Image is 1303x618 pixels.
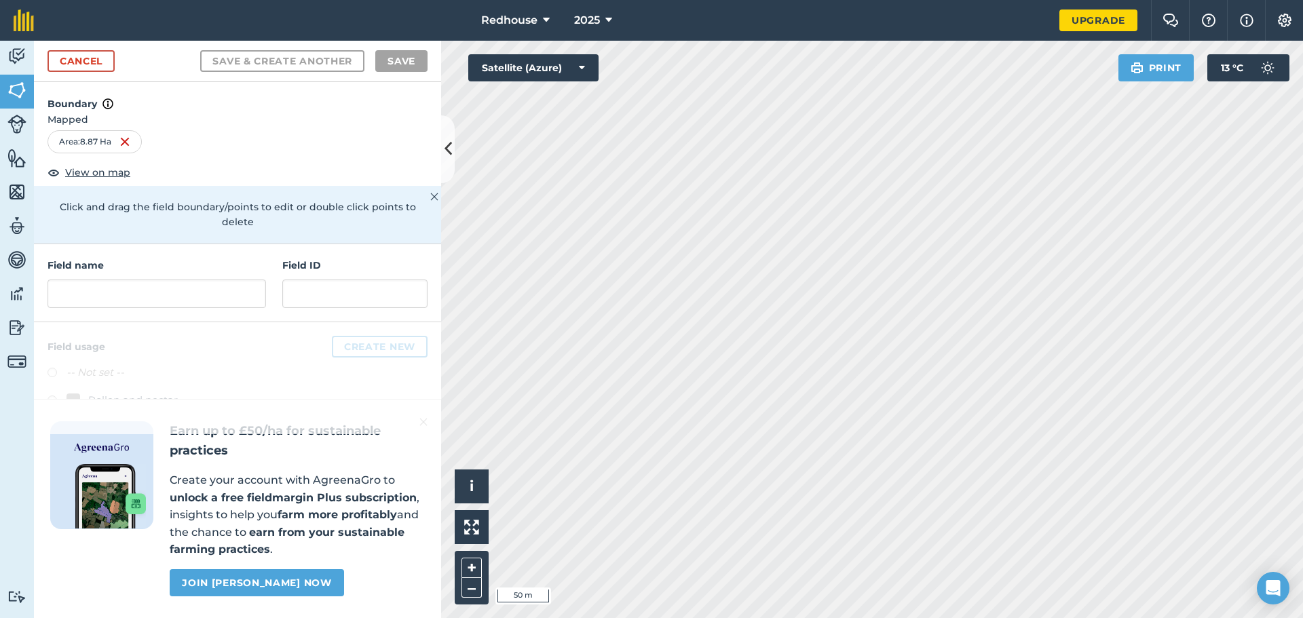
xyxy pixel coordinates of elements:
img: svg+xml;base64,PHN2ZyB4bWxucz0iaHR0cDovL3d3dy53My5vcmcvMjAwMC9zdmciIHdpZHRoPSIxNyIgaGVpZ2h0PSIxNy... [102,96,113,112]
h4: Field name [48,258,266,273]
span: Mapped [34,112,441,127]
strong: farm more profitably [278,508,397,521]
a: Upgrade [1059,9,1137,31]
button: 13 °C [1207,54,1289,81]
button: Print [1118,54,1194,81]
img: svg+xml;base64,PHN2ZyB4bWxucz0iaHR0cDovL3d3dy53My5vcmcvMjAwMC9zdmciIHdpZHRoPSI1NiIgaGVpZ2h0PSI2MC... [7,148,26,168]
p: Create your account with AgreenaGro to , insights to help you and the chance to . [170,471,425,558]
div: Open Intercom Messenger [1257,572,1289,604]
img: fieldmargin Logo [14,9,34,31]
img: svg+xml;base64,PD94bWwgdmVyc2lvbj0iMS4wIiBlbmNvZGluZz0idXRmLTgiPz4KPCEtLSBHZW5lcmF0b3I6IEFkb2JlIE... [7,352,26,371]
button: – [461,578,482,598]
h4: Field ID [282,258,428,273]
img: svg+xml;base64,PHN2ZyB4bWxucz0iaHR0cDovL3d3dy53My5vcmcvMjAwMC9zdmciIHdpZHRoPSI1NiIgaGVpZ2h0PSI2MC... [7,80,26,100]
button: Satellite (Azure) [468,54,599,81]
button: Save & Create Another [200,50,364,72]
img: svg+xml;base64,PHN2ZyB4bWxucz0iaHR0cDovL3d3dy53My5vcmcvMjAwMC9zdmciIHdpZHRoPSIxNiIgaGVpZ2h0PSIyNC... [119,134,130,150]
img: svg+xml;base64,PD94bWwgdmVyc2lvbj0iMS4wIiBlbmNvZGluZz0idXRmLTgiPz4KPCEtLSBHZW5lcmF0b3I6IEFkb2JlIE... [7,216,26,236]
span: View on map [65,165,130,180]
img: svg+xml;base64,PD94bWwgdmVyc2lvbj0iMS4wIiBlbmNvZGluZz0idXRmLTgiPz4KPCEtLSBHZW5lcmF0b3I6IEFkb2JlIE... [1254,54,1281,81]
h2: Earn up to £50/ha for sustainable practices [170,421,425,461]
img: A cog icon [1277,14,1293,27]
strong: unlock a free fieldmargin Plus subscription [170,491,417,504]
img: svg+xml;base64,PD94bWwgdmVyc2lvbj0iMS4wIiBlbmNvZGluZz0idXRmLTgiPz4KPCEtLSBHZW5lcmF0b3I6IEFkb2JlIE... [7,115,26,134]
span: i [470,478,474,495]
p: Click and drag the field boundary/points to edit or double click points to delete [48,199,428,230]
button: + [461,558,482,578]
img: svg+xml;base64,PHN2ZyB4bWxucz0iaHR0cDovL3d3dy53My5vcmcvMjAwMC9zdmciIHdpZHRoPSIyMiIgaGVpZ2h0PSIzMC... [430,189,438,205]
img: svg+xml;base64,PD94bWwgdmVyc2lvbj0iMS4wIiBlbmNvZGluZz0idXRmLTgiPz4KPCEtLSBHZW5lcmF0b3I6IEFkb2JlIE... [7,250,26,270]
img: Screenshot of the Gro app [75,464,146,528]
span: 2025 [574,12,600,28]
img: A question mark icon [1201,14,1217,27]
a: Cancel [48,50,115,72]
div: Area : 8.87 Ha [48,130,142,153]
img: svg+xml;base64,PHN2ZyB4bWxucz0iaHR0cDovL3d3dy53My5vcmcvMjAwMC9zdmciIHdpZHRoPSIxOSIgaGVpZ2h0PSIyNC... [1131,60,1144,76]
img: svg+xml;base64,PD94bWwgdmVyc2lvbj0iMS4wIiBlbmNvZGluZz0idXRmLTgiPz4KPCEtLSBHZW5lcmF0b3I6IEFkb2JlIE... [7,317,26,338]
a: Join [PERSON_NAME] now [170,569,343,596]
img: svg+xml;base64,PHN2ZyB4bWxucz0iaHR0cDovL3d3dy53My5vcmcvMjAwMC9zdmciIHdpZHRoPSIxOCIgaGVpZ2h0PSIyNC... [48,164,60,180]
button: Save [375,50,428,72]
img: Four arrows, one pointing top left, one top right, one bottom right and the last bottom left [464,520,479,535]
img: svg+xml;base64,PHN2ZyB4bWxucz0iaHR0cDovL3d3dy53My5vcmcvMjAwMC9zdmciIHdpZHRoPSI1NiIgaGVpZ2h0PSI2MC... [7,182,26,202]
strong: earn from your sustainable farming practices [170,526,404,556]
h4: Boundary [34,82,441,112]
img: svg+xml;base64,PD94bWwgdmVyc2lvbj0iMS4wIiBlbmNvZGluZz0idXRmLTgiPz4KPCEtLSBHZW5lcmF0b3I6IEFkb2JlIE... [7,590,26,603]
img: svg+xml;base64,PD94bWwgdmVyc2lvbj0iMS4wIiBlbmNvZGluZz0idXRmLTgiPz4KPCEtLSBHZW5lcmF0b3I6IEFkb2JlIE... [7,284,26,304]
span: 13 ° C [1221,54,1243,81]
img: Two speech bubbles overlapping with the left bubble in the forefront [1163,14,1179,27]
button: View on map [48,164,130,180]
span: Redhouse [481,12,537,28]
img: svg+xml;base64,PHN2ZyB4bWxucz0iaHR0cDovL3d3dy53My5vcmcvMjAwMC9zdmciIHdpZHRoPSIxNyIgaGVpZ2h0PSIxNy... [1240,12,1253,28]
button: i [455,469,489,503]
img: svg+xml;base64,PD94bWwgdmVyc2lvbj0iMS4wIiBlbmNvZGluZz0idXRmLTgiPz4KPCEtLSBHZW5lcmF0b3I6IEFkb2JlIE... [7,46,26,66]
